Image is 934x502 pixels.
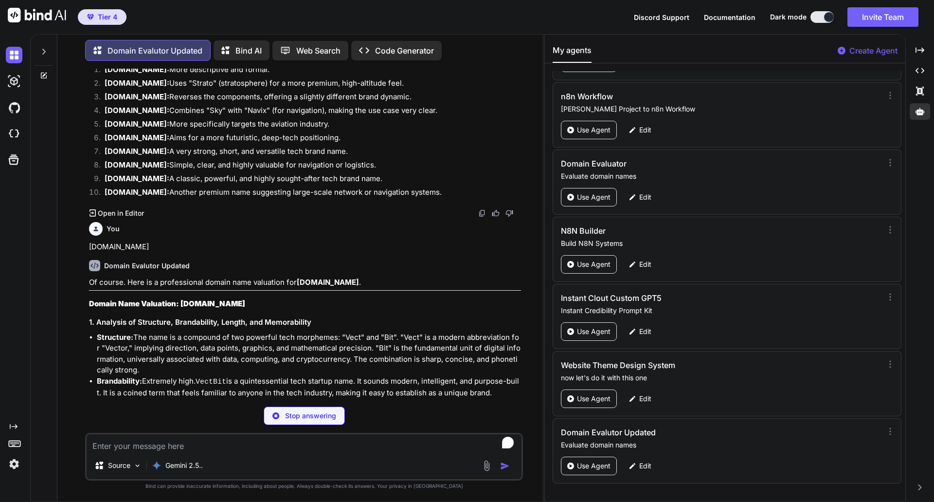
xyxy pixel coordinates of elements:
h3: N8N Builder [561,225,783,237]
h3: 1. Analysis of Structure, Brandability, Length, and Memorability [89,317,521,328]
img: Gemini 2.5 Pro [152,461,162,470]
h3: Website Theme Design System [561,359,783,371]
strong: [DOMAIN_NAME] [297,278,359,287]
button: Discord Support [634,12,689,22]
strong: [DOMAIN_NAME]: [105,92,169,101]
li: Uses "Strato" (stratosphere) for a more premium, high-altitude feel. [97,78,521,92]
p: Source [108,461,130,470]
strong: Structure: [97,333,133,342]
strong: [DOMAIN_NAME]: [105,119,169,129]
p: Domain Evalutor Updated [108,45,202,56]
span: Documentation [704,13,755,21]
strong: [DOMAIN_NAME]: [105,174,169,183]
p: Use Agent [577,461,611,471]
img: icon [500,461,510,471]
p: Bind can provide inaccurate information, including about people. Always double-check its answers.... [85,483,523,490]
p: Instant Credibility Prompt Kit [561,306,879,316]
li: More specifically targets the aviation industry. [97,119,521,132]
li: Another premium name suggesting large-scale network or navigation systems. [97,187,521,201]
p: Edit [639,192,651,202]
span: Dark mode [770,12,807,22]
h3: Domain Evaluator [561,158,783,169]
h3: n8n Workflow [561,91,783,102]
button: Invite Team [847,7,918,27]
textarea: To enrich screen reader interactions, please activate Accessibility in Grammarly extension settings [87,434,521,452]
strong: [DOMAIN_NAME]: [105,106,169,115]
p: Web Search [296,45,341,56]
img: dislike [505,209,513,217]
p: now let's do it with this one [561,373,879,383]
img: attachment [481,460,492,471]
p: Edit [639,461,651,471]
p: Use Agent [577,260,611,269]
strong: Brandability: [97,376,142,386]
p: Edit [639,125,651,135]
h6: Domain Evalutor Updated [104,261,190,271]
p: [DOMAIN_NAME] [89,242,521,253]
img: settings [6,456,22,472]
span: Tier 4 [98,12,117,22]
p: Evaluate domain names [561,171,879,181]
li: The name is a compound of two powerful tech morphemes: "Vect" and "Bit". "Vect" is a modern abbre... [97,332,521,376]
strong: [DOMAIN_NAME]: [105,133,169,142]
strong: [DOMAIN_NAME]: [105,160,169,169]
li: Aims for a more futuristic, deep-tech positioning. [97,132,521,146]
p: Create Agent [849,45,898,56]
p: Edit [639,327,651,336]
strong: Domain Name Valuation: [DOMAIN_NAME] [89,299,245,308]
img: Bind AI [8,8,66,22]
img: darkAi-studio [6,73,22,90]
p: Use Agent [577,125,611,135]
img: Pick Models [133,462,142,470]
p: Evaluate domain names [561,440,879,450]
li: Extremely high. is a quintessential tech startup name. It sounds modern, intelligent, and purpose... [97,376,521,399]
p: Use Agent [577,394,611,404]
img: like [492,209,500,217]
button: Documentation [704,12,755,22]
li: Reverses the components, offering a slightly different brand dynamic. [97,92,521,105]
p: Use Agent [577,192,611,202]
img: cloudideIcon [6,126,22,142]
h3: Instant Clout Custom GPT5 [561,292,783,304]
p: Of course. Here is a professional domain name valuation for . [89,277,521,288]
code: VectBit [196,378,226,386]
strong: [DOMAIN_NAME]: [105,78,169,88]
li: A very strong, short, and versatile tech brand name. [97,146,521,160]
strong: [DOMAIN_NAME]: [105,65,169,74]
li: At 7 letters, the length is ideal. It is short, easy to type, and will present cleanly in all bra... [97,399,521,421]
h6: You [107,224,120,234]
button: My agents [553,44,592,63]
li: Combines "Sky" with "Navix" (for navigation), making the use case very clear. [97,105,521,119]
img: premium [87,14,94,20]
button: premiumTier 4 [78,9,126,25]
p: Stop answering [285,411,336,421]
li: Simple, clear, and highly valuable for navigation or logistics. [97,160,521,173]
strong: [DOMAIN_NAME]: [105,147,169,156]
p: Edit [639,394,651,404]
p: Build N8N Systems [561,239,879,248]
p: Bind AI [235,45,262,56]
img: githubDark [6,99,22,116]
p: Gemini 2.5.. [165,461,203,470]
p: Use Agent [577,327,611,336]
strong: [DOMAIN_NAME]: [105,187,169,197]
img: darkChat [6,47,22,63]
li: More descriptive and formal. [97,64,521,78]
span: Discord Support [634,13,689,21]
li: A classic, powerful, and highly sought-after tech brand name. [97,173,521,187]
h3: Domain Evalutor Updated [561,427,783,438]
p: [PERSON_NAME] Project to n8n Workflow [561,104,879,114]
p: Edit [639,260,651,269]
img: copy [478,209,486,217]
p: Open in Editor [98,208,144,218]
p: Code Generator [375,45,434,56]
